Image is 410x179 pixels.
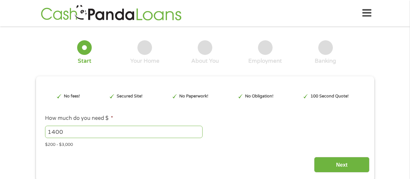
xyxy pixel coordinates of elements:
[39,4,183,22] img: GetLoanNow Logo
[130,58,159,65] div: Your Home
[117,93,143,99] p: Secured Site!
[78,58,91,65] div: Start
[245,93,274,99] p: No Obligation!
[179,93,208,99] p: No Paperwork!
[45,139,365,148] div: $200 - $3,000
[248,58,282,65] div: Employment
[64,93,80,99] p: No fees!
[45,115,113,122] label: How much do you need $
[314,157,369,173] input: Next
[310,93,349,99] p: 100 Second Quote!
[315,58,336,65] div: Banking
[191,58,219,65] div: About You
